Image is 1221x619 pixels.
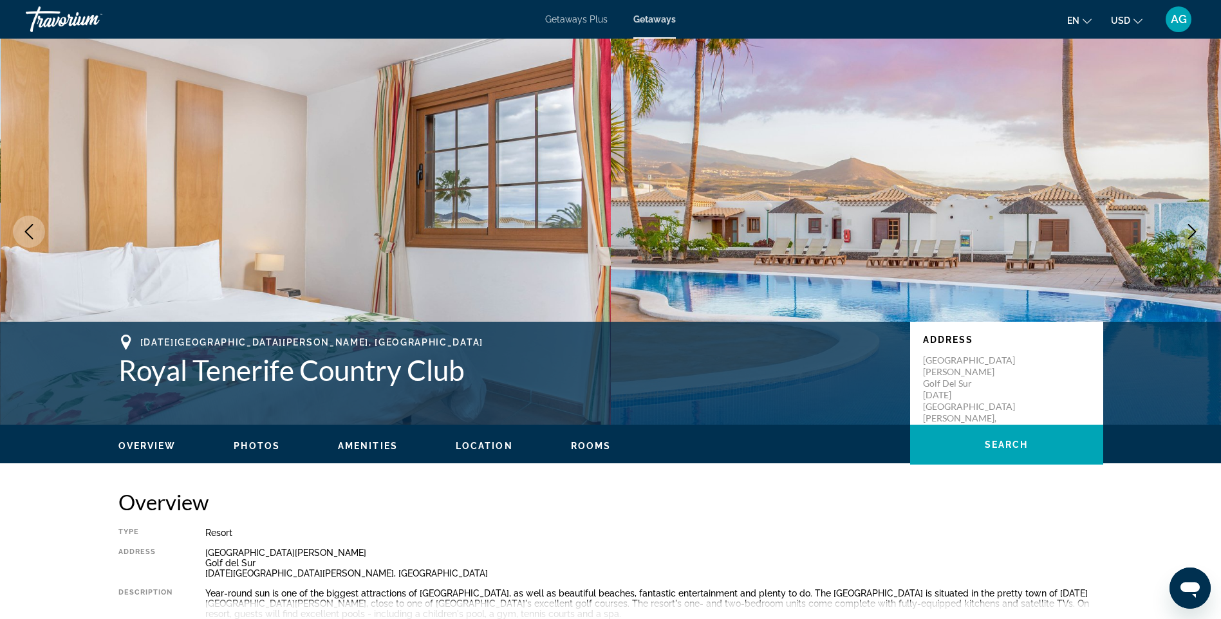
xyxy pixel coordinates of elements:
[910,425,1103,465] button: Search
[1170,568,1211,609] iframe: לחצן לפתיחת חלון הודעות הטקסט
[338,440,398,452] button: Amenities
[234,440,280,452] button: Photos
[205,588,1103,619] div: Year-round sun is one of the biggest attractions of [GEOGRAPHIC_DATA], as well as beautiful beach...
[1111,11,1142,30] button: Change currency
[571,440,611,452] button: Rooms
[456,440,513,452] button: Location
[923,355,1026,436] p: [GEOGRAPHIC_DATA][PERSON_NAME] Golf del Sur [DATE][GEOGRAPHIC_DATA][PERSON_NAME], [GEOGRAPHIC_DATA]
[1111,15,1130,26] span: USD
[205,528,1103,538] div: Resort
[118,548,173,578] div: Address
[985,439,1029,450] span: Search
[140,337,483,347] span: [DATE][GEOGRAPHIC_DATA][PERSON_NAME], [GEOGRAPHIC_DATA]
[26,3,154,36] a: Travorium
[118,441,176,451] span: Overview
[571,441,611,451] span: Rooms
[1176,216,1208,248] button: Next image
[118,353,897,387] h1: Royal Tenerife Country Club
[13,216,45,248] button: Previous image
[234,441,280,451] span: Photos
[118,588,173,619] div: Description
[1171,13,1187,26] span: AG
[118,440,176,452] button: Overview
[118,489,1103,515] h2: Overview
[1067,15,1079,26] span: en
[456,441,513,451] span: Location
[633,14,676,24] a: Getaways
[205,548,1103,578] div: [GEOGRAPHIC_DATA][PERSON_NAME] Golf del Sur [DATE][GEOGRAPHIC_DATA][PERSON_NAME], [GEOGRAPHIC_DATA]
[1067,11,1092,30] button: Change language
[1162,6,1195,33] button: User Menu
[545,14,608,24] a: Getaways Plus
[338,441,398,451] span: Amenities
[923,335,1090,345] p: Address
[118,528,173,538] div: Type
